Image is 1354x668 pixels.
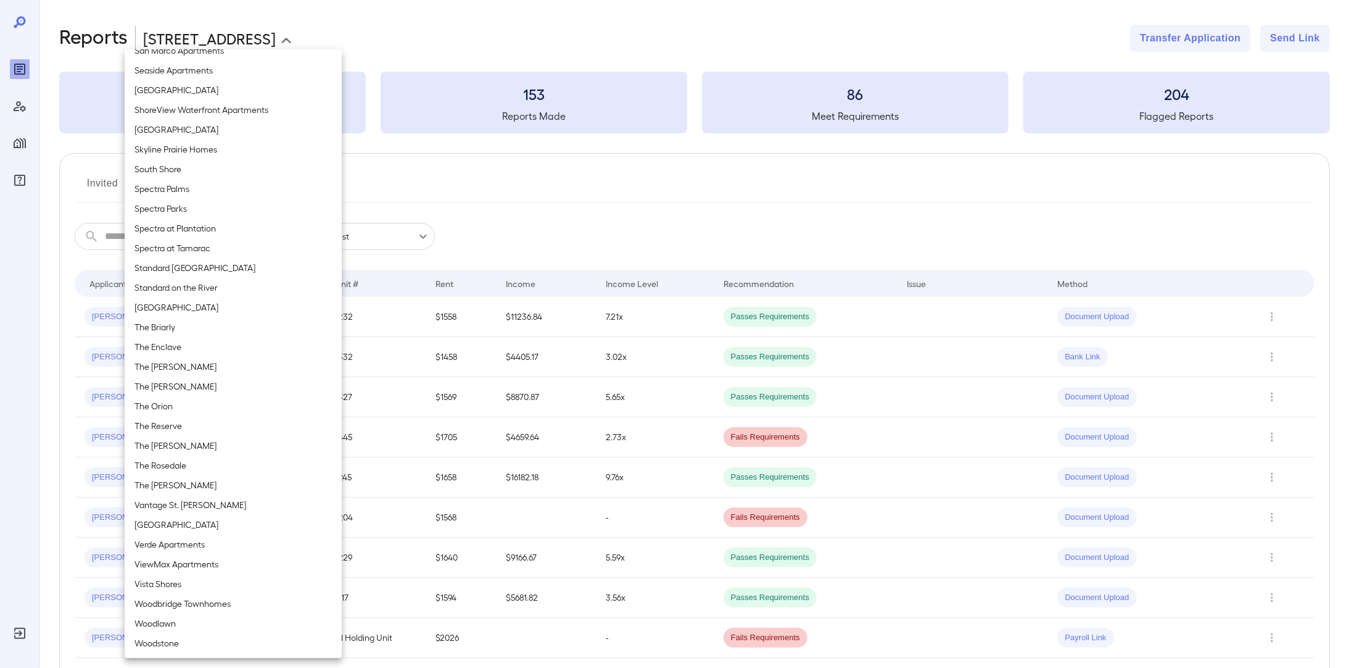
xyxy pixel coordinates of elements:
[125,337,342,357] li: The Enclave
[125,258,342,278] li: Standard [GEOGRAPHIC_DATA]
[125,377,342,396] li: The [PERSON_NAME]
[125,475,342,495] li: The [PERSON_NAME]
[125,298,342,317] li: [GEOGRAPHIC_DATA]
[125,614,342,633] li: Woodlawn
[125,159,342,179] li: South Shore
[125,199,342,219] li: Spectra Parks
[125,436,342,456] li: The [PERSON_NAME]
[125,594,342,614] li: Woodbridge Townhomes
[125,120,342,140] li: [GEOGRAPHIC_DATA]
[125,179,342,199] li: Spectra Palms
[125,61,342,80] li: Seaside Apartments
[125,416,342,436] li: The Reserve
[125,495,342,515] li: Vantage St. [PERSON_NAME]
[125,554,342,574] li: ViewMax Apartments
[125,140,342,159] li: Skyline Prairie Homes
[125,100,342,120] li: ShoreView Waterfront Apartments
[125,357,342,377] li: The [PERSON_NAME]
[125,574,342,594] li: Vista Shores
[125,515,342,535] li: [GEOGRAPHIC_DATA]
[125,278,342,298] li: Standard on the River
[125,633,342,653] li: Woodstone
[125,535,342,554] li: Verde Apartments
[125,41,342,61] li: San Marco Apartments
[125,219,342,238] li: Spectra at Plantation
[125,317,342,337] li: The Briarly
[125,80,342,100] li: [GEOGRAPHIC_DATA]
[125,456,342,475] li: The Rosedale
[125,238,342,258] li: Spectra at Tamarac
[125,396,342,416] li: The Orion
